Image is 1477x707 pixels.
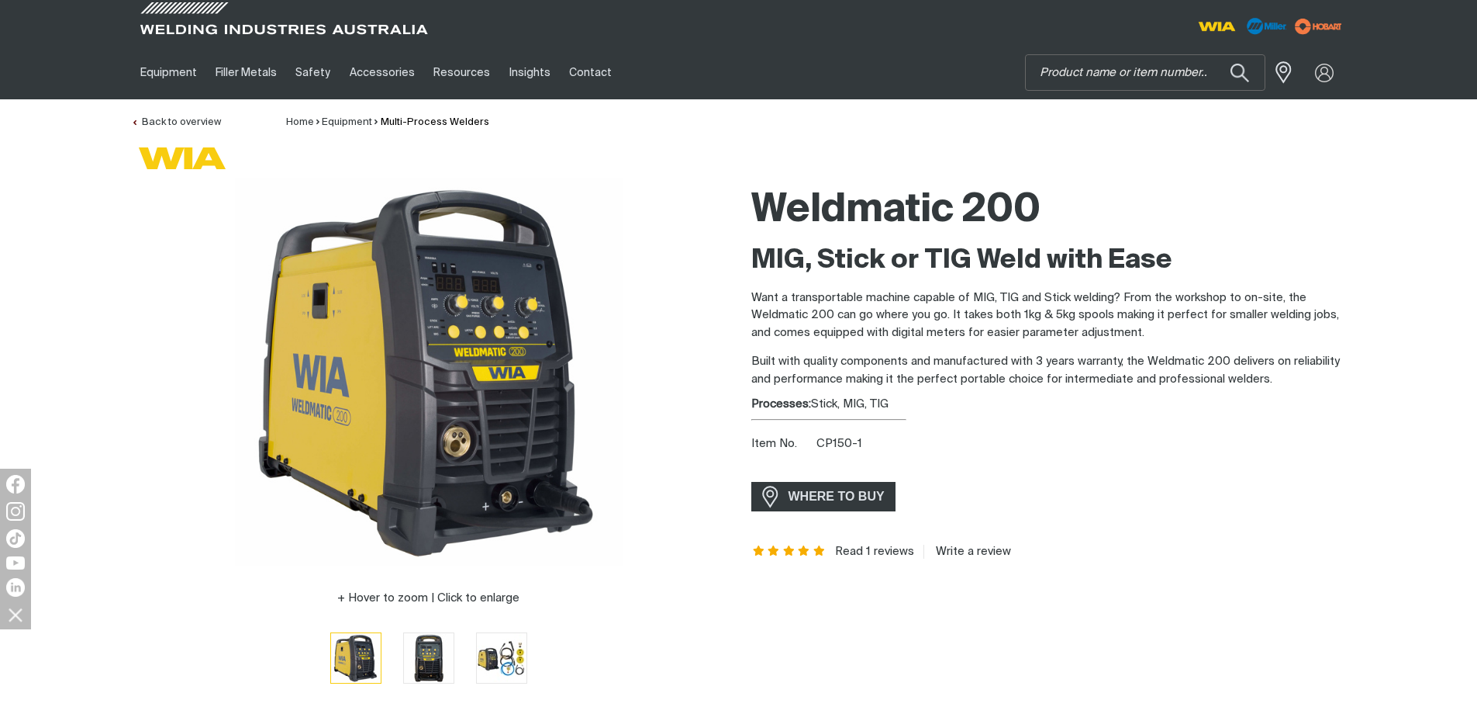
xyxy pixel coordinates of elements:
p: Want a transportable machine capable of MIG, TIG and Stick welding? From the workshop to on-site,... [751,289,1347,342]
a: Equipment [131,46,206,99]
a: Filler Metals [206,46,286,99]
img: LinkedIn [6,578,25,597]
h1: Weldmatic 200 [751,185,1347,236]
button: Hover to zoom | Click to enlarge [328,589,529,608]
nav: Breadcrumb [286,115,489,130]
a: Write a review [923,545,1011,559]
input: Product name or item number... [1026,55,1265,90]
a: Multi-Process Welders [381,117,489,127]
img: hide socials [2,601,29,628]
img: Weldmatic 200 [477,633,526,682]
button: Go to slide 3 [476,632,527,684]
img: YouTube [6,556,25,570]
button: Go to slide 2 [403,632,454,684]
img: Facebook [6,475,25,494]
a: Contact [560,46,621,99]
img: TikTok [6,529,25,548]
a: Home [286,117,314,127]
nav: Main [131,46,1043,99]
p: Built with quality components and manufactured with 3 years warranty, the Weldmatic 200 delivers ... [751,353,1347,388]
a: Resources [424,46,499,99]
div: Stick, MIG, TIG [751,396,1347,414]
strong: Processes: [751,398,811,410]
a: Read 1 reviews [835,545,914,559]
img: Weldmatic 200 [331,633,381,683]
h2: MIG, Stick or TIG Weld with Ease [751,244,1347,278]
span: CP150-1 [816,438,862,449]
a: Safety [286,46,340,99]
img: miller [1290,15,1347,38]
a: Equipment [322,117,372,127]
button: Go to slide 1 [330,632,381,684]
a: Insights [499,46,559,99]
img: Weldmatic 200 [404,633,454,683]
span: WHERE TO BUY [778,484,895,509]
button: Search products [1213,54,1266,91]
a: WHERE TO BUY [751,482,896,511]
img: Weldmatic 200 [235,178,623,566]
span: Rating: 5 [751,546,827,557]
a: Back to overview of Multi-Process Welders [131,117,221,127]
img: Instagram [6,502,25,521]
span: Item No. [751,435,814,453]
a: Accessories [340,46,424,99]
